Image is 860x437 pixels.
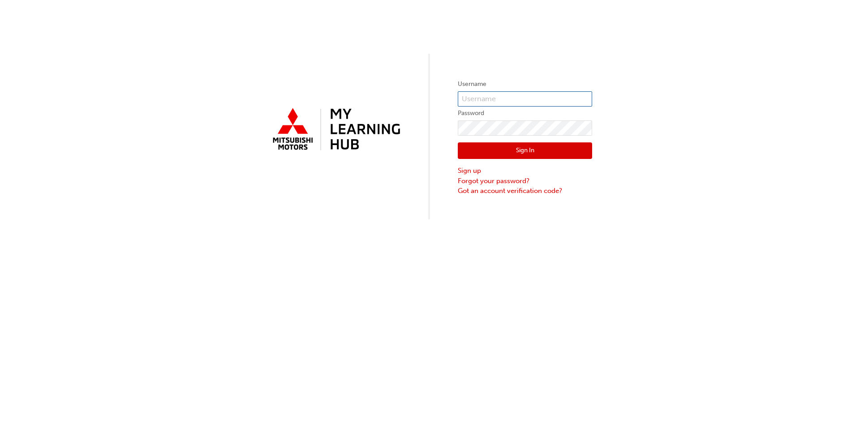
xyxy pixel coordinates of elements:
a: Got an account verification code? [458,186,592,196]
input: Username [458,91,592,107]
a: Forgot your password? [458,176,592,186]
a: Sign up [458,166,592,176]
label: Password [458,108,592,119]
label: Username [458,79,592,90]
button: Sign In [458,142,592,159]
img: mmal [268,104,402,155]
